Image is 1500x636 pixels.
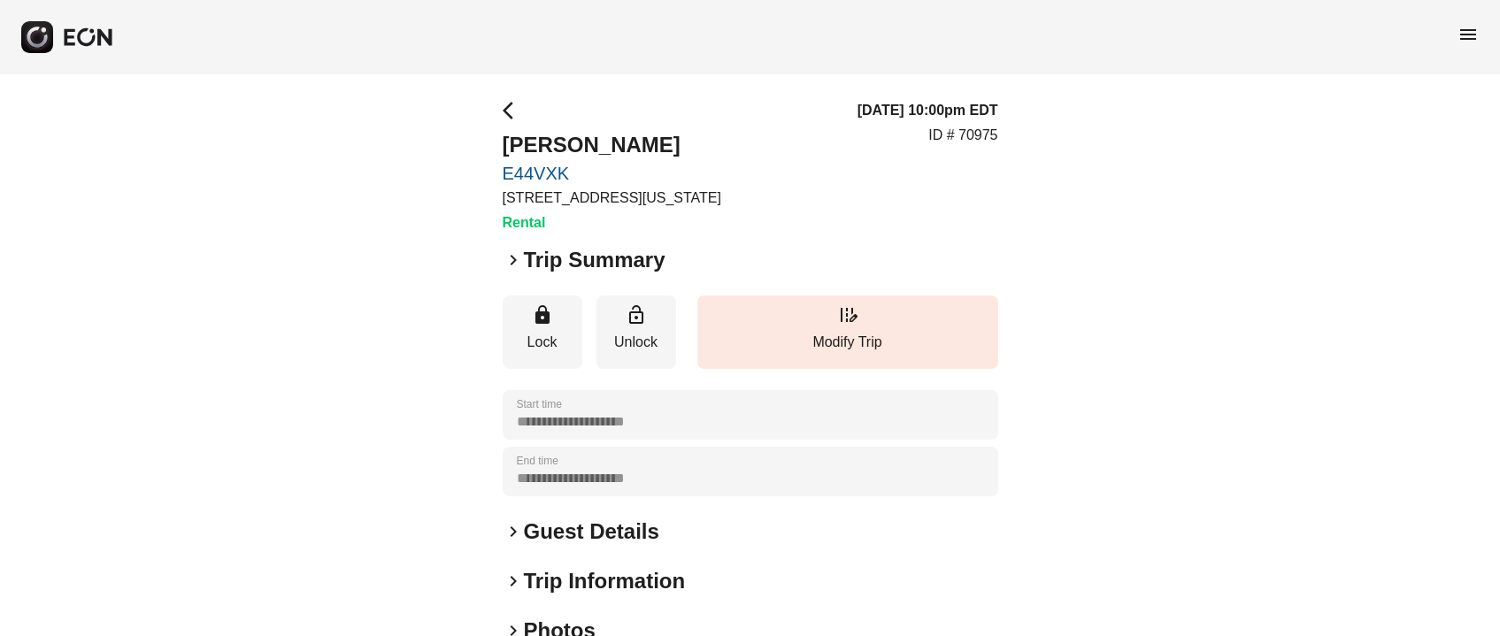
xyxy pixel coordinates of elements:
[605,332,667,353] p: Unlock
[524,567,686,595] h2: Trip Information
[503,249,524,271] span: keyboard_arrow_right
[928,125,997,146] p: ID # 70975
[837,304,858,326] span: edit_road
[512,332,573,353] p: Lock
[503,212,721,234] h3: Rental
[503,188,721,209] p: [STREET_ADDRESS][US_STATE]
[503,521,524,542] span: keyboard_arrow_right
[503,295,582,369] button: Lock
[858,100,998,121] h3: [DATE] 10:00pm EDT
[706,332,989,353] p: Modify Trip
[524,246,665,274] h2: Trip Summary
[503,131,721,159] h2: [PERSON_NAME]
[503,100,524,121] span: arrow_back_ios
[626,304,647,326] span: lock_open
[503,571,524,592] span: keyboard_arrow_right
[1458,24,1479,45] span: menu
[524,517,659,546] h2: Guest Details
[532,304,553,326] span: lock
[697,295,998,369] button: Modify Trip
[596,295,676,369] button: Unlock
[503,163,721,184] a: E44VXK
